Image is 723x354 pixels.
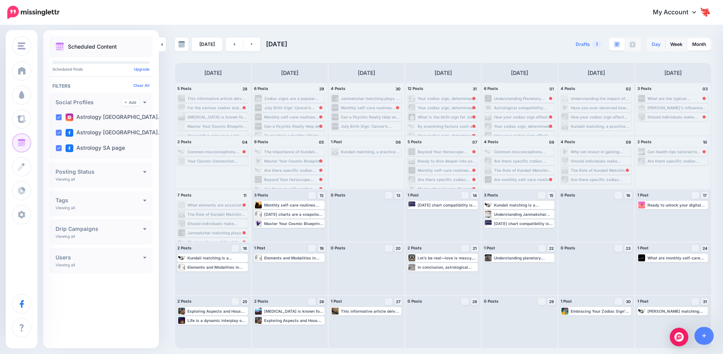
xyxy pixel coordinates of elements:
[561,193,575,197] span: 0 Posts
[331,246,345,250] span: 0 Posts
[666,38,687,51] a: Week
[319,300,324,303] span: 26
[341,124,401,129] div: July Birth Sign: Cancer’s Influence on Personality Learn more > [URL][DOMAIN_NAME]
[66,144,73,152] img: facebook-square.png
[66,113,163,121] label: Astrology [GEOGRAPHIC_DATA]…
[471,245,479,252] a: 21
[511,68,528,78] h4: [DATE]
[494,159,554,163] div: Are there specific zodiac signs that are more financially responsible? Read more 👉 [URL] #Financi...
[408,86,423,91] span: 12 Posts
[630,42,635,47] img: facebook-grey-square.png
[561,246,575,250] span: 0 Posts
[571,115,630,119] div: How your zodiac sign affects financial habits: [URL] #FinancialFreedom #PersonalFinance #Astrolog...
[588,68,605,78] h4: [DATE]
[56,100,121,105] h4: Social Profiles
[701,298,709,305] a: 31
[18,42,25,49] img: menu.png
[548,192,555,199] a: 15
[396,193,400,197] span: 13
[187,133,247,138] div: Your zodiac sign says a lot about your personality, preferences, and even your health tendencies....
[68,44,117,49] p: Scheduled Content
[571,177,630,182] div: Are there specific zodiac signs that are more financially responsible? Read more 👉 [URL] #Financi...
[264,221,324,226] div: Master Your Cosmic Blueprint: Unlocking Intuition & Aligned Decisions for an Exceptional Life Lea...
[494,124,554,129] div: Your zodiac sign, determined by your birth date, can offer insights into your personality traits,...
[241,245,249,252] a: 18
[703,193,707,197] span: 17
[418,265,477,269] div: In conclusion, astrological aspects offer valuable insights into an individual's personality, rel...
[187,96,247,101] div: This informative article delves into the significance of astrological charts and how they can pro...
[473,193,477,197] span: 14
[701,245,709,252] a: 24
[187,230,247,235] div: Janmakshar matching plays a pivotal role in shaping relationships and marriages by providing a fr...
[241,298,249,305] a: 25
[264,212,324,217] div: [DATE] charts are a snapshot of the sky at the moment of a person's birth, providing insight into...
[471,85,479,92] h4: 31
[408,299,422,303] span: 0 Posts
[264,177,324,182] div: Beyond Your Horoscope: Unlock Deeper Insights with Purple Garden’s Trusted Advisors (Plus a $30 C...
[56,177,75,181] p: Viewing all
[264,309,324,313] div: [MEDICAL_DATA] is known for its nurturing and intuitive nature, making them well-suited for navig...
[187,124,247,129] div: Master Your Cosmic Blueprint: Unlocking Intuition & Aligned Decisions for an Exceptional Life Lea...
[331,193,345,197] span: 0 Posts
[494,105,554,110] div: Astrological compatibility refers to the compatibility between two individuals based on their ast...
[647,96,707,101] div: What are the typical personality traits of a [MEDICAL_DATA] individual? Read more 👉 [URL] #[MEDIC...
[494,203,554,207] div: Kundali matching is a traditional Indian practice of matching horoscopes to determine compatibili...
[134,67,150,71] a: Upgrade
[394,85,402,92] h4: 30
[647,38,665,51] a: Day
[701,85,709,92] h4: 03
[318,139,325,146] h4: 05
[647,309,707,313] div: [PERSON_NAME] matching plays a significant role in Indian relationships, as it is believed to pre...
[418,149,477,154] div: Beyond Your Horoscope: Unlock Deeper Insights with Purple Garden’s Trusted Advisors (Plus a $30 C...
[626,246,630,250] span: 23
[626,300,631,303] span: 30
[187,149,247,154] div: Common misconceptions about Kundali matching include the belief that it is solely based on supers...
[187,105,247,110] div: For the serious seeker and professional, power your cosmic connection. Read more 👉 [URL] #Digital...
[204,68,222,78] h4: [DATE]
[264,96,324,101] div: Zodiac signs are a popular way to understand personality traits and compatibility in astrology. R...
[494,115,554,119] div: How your zodiac sign affects financial habits Learn more > [URL][DOMAIN_NAME]
[561,299,572,303] span: 1 Post
[178,41,185,48] img: calendar-grey-darker.png
[264,256,324,260] div: Elements and Modalities in [DATE] Charts ▸ [URL] #NatalChart #BirthChart #Astrology #CelestialGui...
[408,193,419,197] span: 1 Post
[133,83,150,88] a: Clear All
[56,255,143,260] h4: Users
[484,139,499,144] span: 4 Posts
[254,86,268,91] span: 6 Posts
[670,328,688,346] div: Open Intercom Messenger
[56,205,75,210] p: Viewing all
[494,96,554,101] div: Understanding Planetary Movements and their Influence on Self-Care: [URL] #Self-care #mindfulness...
[637,299,649,303] span: 1 Post
[494,133,554,138] div: How your zodiac sign affects financial habits: [URL] #FinancialFreedom #PersonalFinance #Astrolog...
[254,246,265,250] span: 1 Post
[266,40,287,48] span: [DATE]
[549,246,554,250] span: 22
[418,96,477,101] div: Your zodiac sign, determined by your birth date, can offer insights into your personality traits,...
[408,246,422,250] span: 2 Posts
[318,298,325,305] a: 26
[394,192,402,199] a: 13
[571,168,630,173] div: The Role of Kundali Matching in Relationships ▸ [URL] #RelationshipAdvice #Relationshipadvice #zo...
[494,212,554,217] div: Understanding Janmakshar matching can empower you to make informed decisions about your relations...
[549,193,553,197] span: 15
[418,133,477,138] div: Your zodiac sign, determined by your birth date, can offer insights into your personality traits,...
[331,299,342,303] span: 1 Post
[435,68,452,78] h4: [DATE]
[394,139,402,146] h4: 06
[571,96,630,101] div: Understanding the impact of astrological houses on career and finances can help individuals make ...
[177,193,192,197] span: 7 Posts
[7,6,59,19] img: Missinglettr
[318,85,325,92] h4: 29
[472,300,477,303] span: 28
[241,85,249,92] h4: 28
[243,300,247,303] span: 25
[548,245,555,252] a: 22
[264,186,324,191] div: Are there specific zodiac signs that are more financially responsible? Read more 👉 [URL] #Financi...
[66,144,125,152] label: Astrology SA page
[571,37,606,51] a: Drafts1
[187,159,247,163] div: Your Cosmic Connection Awaits Read more 👉 [URL] #DigitalCosmos #WebafricaFibre #FibreInternetZA
[418,203,477,207] div: [DATE] chart compatibility is the comparison of two individuals' birth charts to determine the po...
[571,124,630,129] div: Kundali matching, a practice rooted in ancient Indian astrology, plays a significant role in dete...
[484,193,498,197] span: 3 Posts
